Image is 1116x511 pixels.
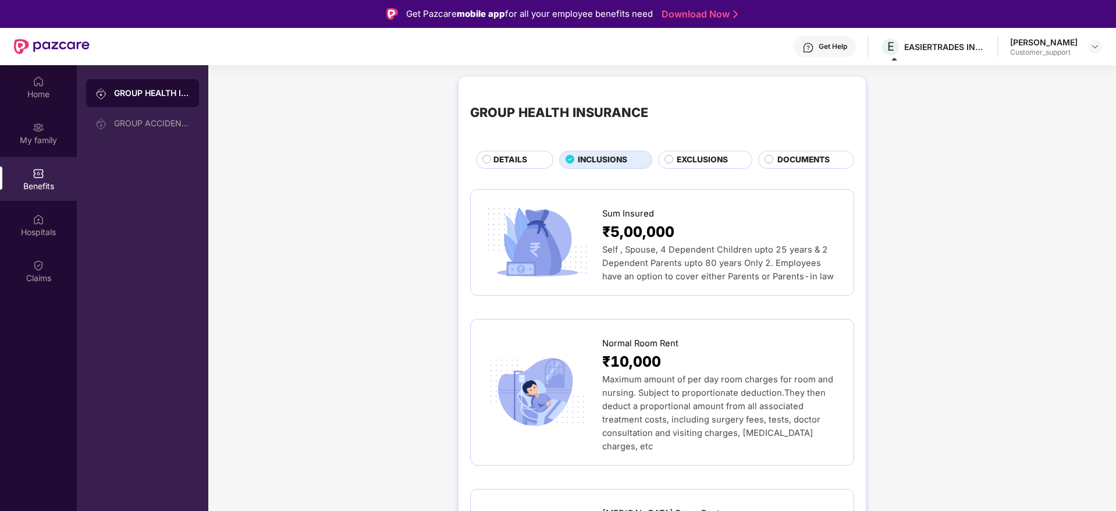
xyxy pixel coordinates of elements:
[677,154,728,166] span: EXCLUSIONS
[493,154,527,166] span: DETAILS
[14,39,90,54] img: New Pazcare Logo
[1010,37,1078,48] div: [PERSON_NAME]
[33,168,44,179] img: svg+xml;base64,PHN2ZyBpZD0iQmVuZWZpdHMiIHhtbG5zPSJodHRwOi8vd3d3LnczLm9yZy8yMDAwL3N2ZyIgd2lkdGg9Ij...
[1010,48,1078,57] div: Customer_support
[1090,42,1100,51] img: svg+xml;base64,PHN2ZyBpZD0iRHJvcGRvd24tMzJ4MzIiIHhtbG5zPSJodHRwOi8vd3d3LnczLm9yZy8yMDAwL3N2ZyIgd2...
[602,244,834,282] span: Self , Spouse, 4 Dependent Children upto 25 years & 2 Dependent Parents upto 80 years Only 2. Emp...
[602,374,833,452] span: Maximum amount of per day room charges for room and nursing. Subject to proportionate deduction.T...
[114,87,190,99] div: GROUP HEALTH INSURANCE
[482,204,592,281] img: icon
[904,41,986,52] div: EASIERTRADES INDIA LLP
[733,8,738,20] img: Stroke
[777,154,830,166] span: DOCUMENTS
[602,337,678,350] span: Normal Room Rent
[470,102,648,122] div: GROUP HEALTH INSURANCE
[33,260,44,271] img: svg+xml;base64,PHN2ZyBpZD0iQ2xhaW0iIHhtbG5zPSJodHRwOi8vd3d3LnczLm9yZy8yMDAwL3N2ZyIgd2lkdGg9IjIwIi...
[33,214,44,225] img: svg+xml;base64,PHN2ZyBpZD0iSG9zcGl0YWxzIiB4bWxucz0iaHR0cDovL3d3dy53My5vcmcvMjAwMC9zdmciIHdpZHRoPS...
[662,8,734,20] a: Download Now
[33,76,44,87] img: svg+xml;base64,PHN2ZyBpZD0iSG9tZSIgeG1sbnM9Imh0dHA6Ly93d3cudzMub3JnLzIwMDAvc3ZnIiB3aWR0aD0iMjAiIG...
[457,8,505,19] strong: mobile app
[602,207,654,221] span: Sum Insured
[33,122,44,133] img: svg+xml;base64,PHN2ZyB3aWR0aD0iMjAiIGhlaWdodD0iMjAiIHZpZXdCb3g9IjAgMCAyMCAyMCIgZmlsbD0ibm9uZSIgeG...
[578,154,627,166] span: INCLUSIONS
[95,118,107,130] img: svg+xml;base64,PHN2ZyB3aWR0aD0iMjAiIGhlaWdodD0iMjAiIHZpZXdCb3g9IjAgMCAyMCAyMCIgZmlsbD0ibm9uZSIgeG...
[95,88,107,100] img: svg+xml;base64,PHN2ZyB3aWR0aD0iMjAiIGhlaWdodD0iMjAiIHZpZXdCb3g9IjAgMCAyMCAyMCIgZmlsbD0ibm9uZSIgeG...
[802,42,814,54] img: svg+xml;base64,PHN2ZyBpZD0iSGVscC0zMngzMiIgeG1sbnM9Imh0dHA6Ly93d3cudzMub3JnLzIwMDAvc3ZnIiB3aWR0aD...
[602,350,661,373] span: ₹10,000
[386,8,398,20] img: Logo
[406,7,653,21] div: Get Pazcare for all your employee benefits need
[114,119,190,128] div: GROUP ACCIDENTAL INSURANCE
[887,40,894,54] span: E
[819,42,847,51] div: Get Help
[602,221,674,243] span: ₹5,00,000
[482,354,592,431] img: icon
